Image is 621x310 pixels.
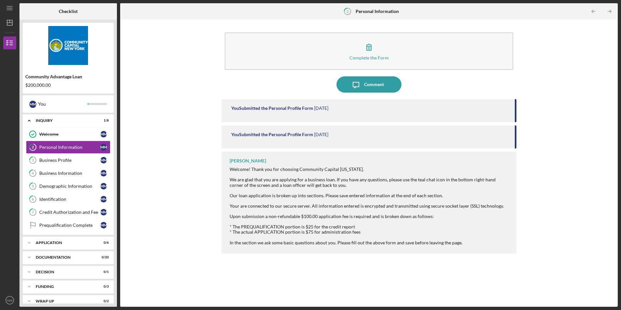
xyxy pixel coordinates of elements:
[39,223,100,228] div: Prequalification Complete
[231,132,313,137] div: You Submitted the Personal Profile Form
[39,210,100,215] div: Credit Authorization and Fee
[39,197,100,202] div: Identification
[32,145,34,149] tspan: 2
[36,241,93,245] div: Application
[347,9,349,13] tspan: 2
[7,299,12,302] text: MM
[36,270,93,274] div: Decision
[336,76,401,93] button: Comment
[29,101,36,108] div: M M
[225,32,513,70] button: Complete the Form
[36,299,93,303] div: Wrap up
[230,229,510,245] div: * The actual APPLICATION portion is $75 for administration fees In the section we ask some basic ...
[100,196,107,202] div: M M
[39,171,100,176] div: Business Information
[97,270,109,274] div: 0 / 1
[100,144,107,150] div: M M
[39,132,100,137] div: Welcome
[25,83,111,88] div: $200,000.00
[26,206,110,219] a: 7Credit Authorization and FeeMM
[32,184,34,188] tspan: 5
[97,255,109,259] div: 0 / 20
[36,255,93,259] div: Documentation
[100,170,107,176] div: M M
[349,55,389,60] div: Complete the Form
[26,167,110,180] a: 4Business InformationMM
[36,119,93,123] div: Inquiry
[230,158,266,163] div: [PERSON_NAME]
[32,197,34,201] tspan: 6
[26,128,110,141] a: WelcomeMM
[230,167,510,219] div: Welcome! Thank you for choosing Community Capital [US_STATE]. We are glad that you are applying f...
[26,141,110,154] a: 2Personal InformationMM
[38,98,88,110] div: You
[39,145,100,150] div: Personal Information
[36,285,93,289] div: Funding
[100,222,107,228] div: M M
[26,219,110,232] a: Prequalification CompleteMM
[97,241,109,245] div: 0 / 6
[100,157,107,163] div: M M
[59,9,78,14] b: Checklist
[97,299,109,303] div: 0 / 2
[32,171,34,175] tspan: 4
[100,209,107,215] div: M M
[314,106,328,111] time: 2025-10-10 14:34
[100,131,107,137] div: M M
[97,285,109,289] div: 0 / 3
[26,193,110,206] a: 6IdentificationMM
[314,132,328,137] time: 2025-10-10 14:31
[231,106,313,111] div: You Submitted the Personal Profile Form
[97,119,109,123] div: 1 / 8
[32,210,34,214] tspan: 7
[230,224,510,229] div: * The PREQUALIFICATION portion is $25 for the credit report
[26,154,110,167] a: 3Business ProfileMM
[23,26,114,65] img: Product logo
[32,158,34,162] tspan: 3
[25,74,111,79] div: Community Advantage Loan
[3,294,16,307] button: MM
[364,76,384,93] div: Comment
[100,183,107,189] div: M M
[39,184,100,189] div: Demographic Information
[26,180,110,193] a: 5Demographic InformationMM
[39,158,100,163] div: Business Profile
[356,9,399,14] b: Personal Information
